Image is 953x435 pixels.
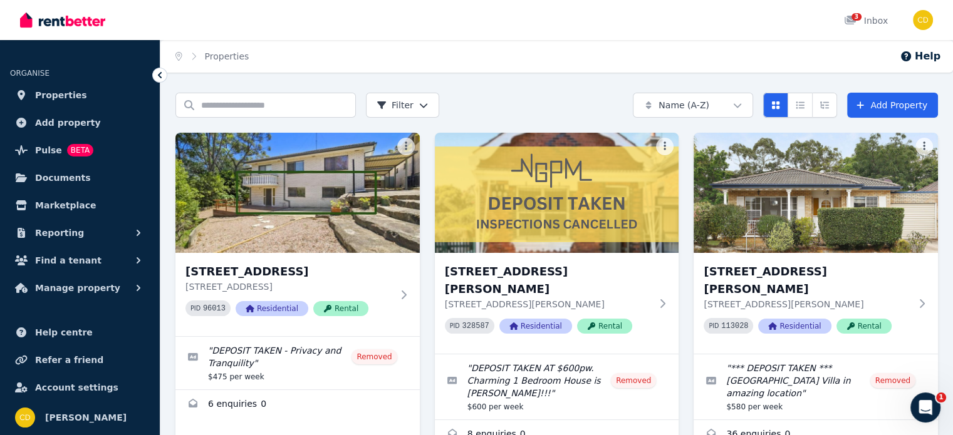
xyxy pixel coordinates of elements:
a: 1/1A Neptune Street, Padstow[STREET_ADDRESS][STREET_ADDRESS]PID 96013ResidentialRental [175,133,420,336]
iframe: Intercom live chat [910,392,940,422]
a: Enquiries for 1/1A Neptune Street, Padstow [175,390,420,420]
div: Inbox [844,14,888,27]
span: Reporting [35,225,84,240]
a: Refer a friend [10,347,150,372]
span: Find a tenant [35,253,102,268]
img: 1/2 Eric Street, Lilyfield [435,133,679,253]
a: Account settings [10,375,150,400]
span: 3 [851,13,862,21]
img: Chris Dimitropoulos [15,407,35,427]
a: Add property [10,110,150,135]
button: More options [656,138,674,155]
a: Properties [10,83,150,108]
img: Chris Dimitropoulos [913,10,933,30]
small: PID [709,322,719,329]
button: Name (A-Z) [633,93,753,118]
button: Manage property [10,275,150,300]
img: 1/5 Kings Road, Brighton-Le-Sands [694,133,938,253]
span: Rental [577,319,632,334]
span: Name (A-Z) [659,99,709,111]
span: Residential [236,301,308,316]
span: Rental [836,319,892,334]
span: Marketplace [35,198,96,213]
p: [STREET_ADDRESS][PERSON_NAME] [445,298,652,310]
span: Residential [758,319,831,334]
span: Manage property [35,280,120,295]
button: Find a tenant [10,248,150,273]
h3: [STREET_ADDRESS][PERSON_NAME] [445,263,652,298]
span: 1 [936,392,946,402]
a: Properties [205,51,249,61]
code: 328587 [462,322,489,330]
img: 1/1A Neptune Street, Padstow [175,133,420,253]
span: Properties [35,88,87,103]
button: More options [397,138,415,155]
button: More options [915,138,933,155]
small: PID [190,305,200,312]
p: [STREET_ADDRESS] [185,280,392,293]
button: Expanded list view [812,93,837,118]
span: Help centre [35,325,93,340]
code: 96013 [203,304,226,313]
a: 1/5 Kings Road, Brighton-Le-Sands[STREET_ADDRESS][PERSON_NAME][STREET_ADDRESS][PERSON_NAME]PID 11... [694,133,938,354]
h3: [STREET_ADDRESS][PERSON_NAME] [704,263,910,298]
a: Help centre [10,320,150,345]
a: Add Property [847,93,938,118]
img: RentBetter [20,11,105,29]
p: [STREET_ADDRESS][PERSON_NAME] [704,298,910,310]
h3: [STREET_ADDRESS] [185,263,392,280]
nav: Breadcrumb [160,40,264,73]
button: Card view [763,93,788,118]
span: Pulse [35,143,62,158]
span: ORGANISE [10,69,49,78]
span: [PERSON_NAME] [45,410,127,425]
a: Edit listing: *** DEPOSIT TAKEN *** Unique Bayside Villa in amazing location [694,354,938,419]
a: Documents [10,165,150,190]
span: Filter [377,99,414,111]
span: Refer a friend [35,352,103,367]
button: Filter [366,93,439,118]
button: Reporting [10,220,150,245]
span: Rental [313,301,368,316]
span: Residential [499,319,572,334]
a: Edit listing: DEPOSIT TAKEN AT $600pw. Charming 1 Bedroom House is Lilyfield!!! [435,354,679,419]
a: 1/2 Eric Street, Lilyfield[STREET_ADDRESS][PERSON_NAME][STREET_ADDRESS][PERSON_NAME]PID 328587Res... [435,133,679,354]
button: Compact list view [788,93,813,118]
small: PID [450,322,460,329]
span: Documents [35,170,91,185]
code: 113028 [721,322,748,330]
div: View options [763,93,837,118]
a: Marketplace [10,193,150,218]
a: PulseBETA [10,138,150,163]
span: Add property [35,115,101,130]
button: Help [900,49,940,64]
a: Edit listing: DEPOSIT TAKEN - Privacy and Tranquility [175,337,420,389]
span: BETA [67,144,93,156]
span: Account settings [35,380,118,395]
